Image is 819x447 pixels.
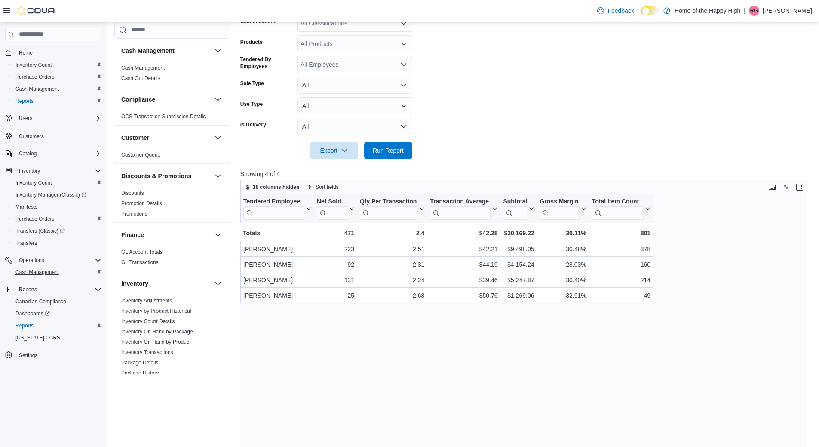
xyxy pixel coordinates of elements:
[594,2,637,19] a: Feedback
[121,151,160,158] span: Customer Queue
[121,95,155,104] h3: Compliance
[9,308,105,320] a: Dashboards
[114,63,230,87] div: Cash Management
[240,170,813,178] p: Showing 4 of 4
[2,148,105,160] button: Catalog
[15,113,101,123] span: Users
[15,228,65,234] span: Transfers (Classic)
[9,83,105,95] button: Cash Management
[15,166,101,176] span: Inventory
[310,142,358,159] button: Export
[15,47,101,58] span: Home
[744,6,745,16] p: |
[675,6,740,16] p: Home of the Happy High
[240,101,263,108] label: Use Type
[114,247,230,271] div: Finance
[15,166,43,176] button: Inventory
[15,310,50,317] span: Dashboards
[540,228,586,238] div: 30.11%
[592,198,643,220] div: Total Item Count
[213,94,223,105] button: Compliance
[243,259,311,270] div: [PERSON_NAME]
[9,213,105,225] button: Purchase Orders
[241,182,303,192] button: 18 columns hidden
[121,65,165,71] span: Cash Management
[15,334,60,341] span: [US_STATE] CCRS
[12,84,101,94] span: Cash Management
[15,255,48,265] button: Operations
[592,198,650,220] button: Total Item Count
[297,97,412,114] button: All
[430,275,497,285] div: $39.46
[121,113,206,120] span: OCS Transaction Submission Details
[17,6,56,15] img: Cova
[9,177,105,189] button: Inventory Count
[121,349,173,355] a: Inventory Transactions
[540,198,586,220] button: Gross Margin
[19,133,44,140] span: Customers
[12,60,101,70] span: Inventory Count
[360,198,417,206] div: Qty Per Transaction
[12,190,101,200] span: Inventory Manager (Classic)
[430,198,491,220] div: Transaction Average
[430,198,491,206] div: Transaction Average
[121,249,163,255] a: GL Account Totals
[750,6,758,16] span: RG
[15,191,86,198] span: Inventory Manager (Classic)
[9,71,105,83] button: Purchase Orders
[15,148,40,159] button: Catalog
[19,150,37,157] span: Catalog
[121,95,211,104] button: Compliance
[121,298,172,304] a: Inventory Adjustments
[15,148,101,159] span: Catalog
[121,318,175,324] a: Inventory Count Details
[19,49,33,56] span: Home
[121,46,175,55] h3: Cash Management
[763,6,812,16] p: [PERSON_NAME]
[121,75,160,81] a: Cash Out Details
[430,290,497,301] div: $50.76
[19,286,37,293] span: Reports
[15,74,55,80] span: Purchase Orders
[781,182,791,192] button: Display options
[12,96,101,106] span: Reports
[19,257,44,264] span: Operations
[15,130,101,141] span: Customers
[12,296,101,307] span: Canadian Compliance
[360,198,424,220] button: Qty Per Transaction
[12,321,101,331] span: Reports
[15,86,59,92] span: Cash Management
[121,279,148,288] h3: Inventory
[430,228,497,238] div: $42.28
[540,259,586,270] div: 28.03%
[15,255,101,265] span: Operations
[243,275,311,285] div: [PERSON_NAME]
[114,296,230,423] div: Inventory
[121,339,190,345] span: Inventory On Hand by Product
[9,59,105,71] button: Inventory Count
[15,350,101,361] span: Settings
[540,198,579,220] div: Gross Margin
[9,237,105,249] button: Transfers
[12,308,101,319] span: Dashboards
[121,190,144,197] span: Discounts
[360,228,424,238] div: 2.4
[121,370,159,376] span: Package History
[15,322,34,329] span: Reports
[121,200,162,207] span: Promotion Details
[213,278,223,289] button: Inventory
[12,190,90,200] a: Inventory Manager (Classic)
[114,188,230,222] div: Discounts & Promotions
[317,198,347,220] div: Net Sold
[240,121,266,128] label: Is Delivery
[9,201,105,213] button: Manifests
[592,228,650,238] div: 801
[121,65,165,71] a: Cash Management
[12,202,41,212] a: Manifests
[121,279,211,288] button: Inventory
[121,318,175,325] span: Inventory Count Details
[297,118,412,135] button: All
[2,254,105,266] button: Operations
[121,231,211,239] button: Finance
